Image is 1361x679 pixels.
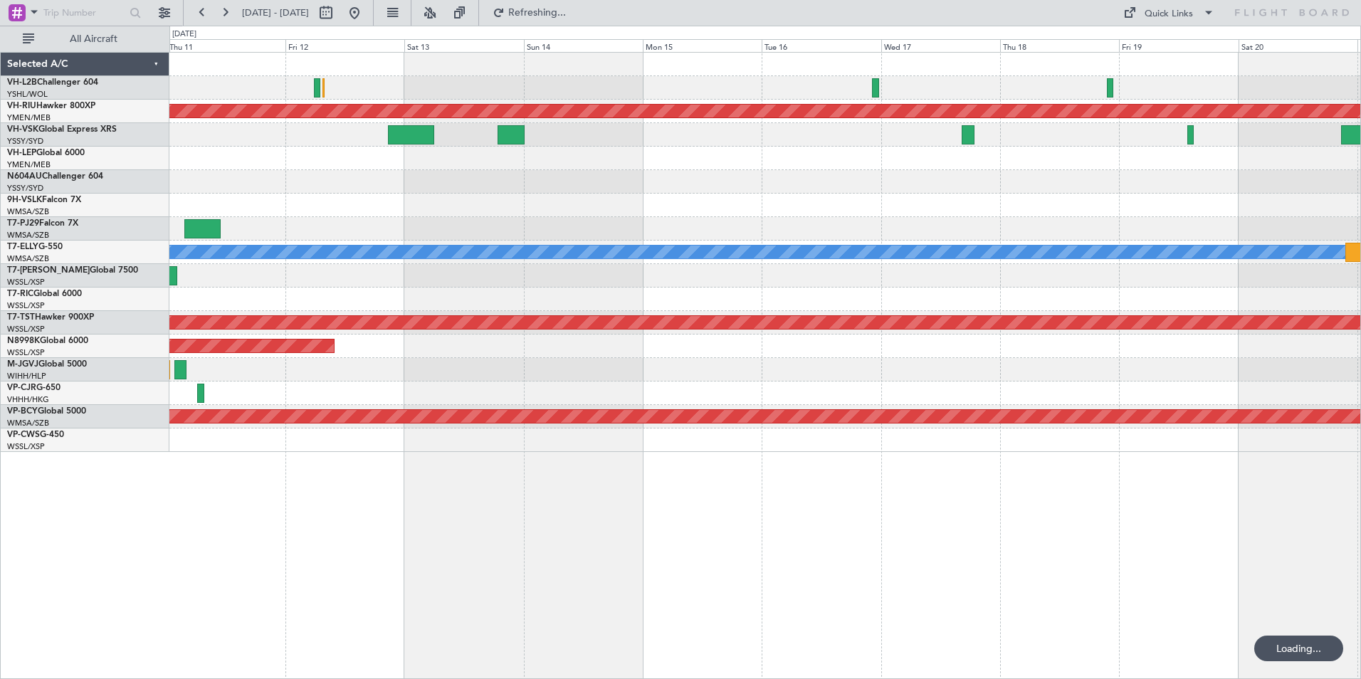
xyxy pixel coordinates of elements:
[881,39,1000,52] div: Wed 17
[172,28,196,41] div: [DATE]
[43,2,125,23] input: Trip Number
[16,28,154,51] button: All Aircraft
[7,337,40,345] span: N8998K
[643,39,762,52] div: Mon 15
[7,89,48,100] a: YSHL/WOL
[7,337,88,345] a: N8998KGlobal 6000
[7,172,103,181] a: N604AUChallenger 604
[7,324,45,335] a: WSSL/XSP
[7,125,38,134] span: VH-VSK
[7,313,35,322] span: T7-TST
[7,125,117,134] a: VH-VSKGlobal Express XRS
[508,8,567,18] span: Refreshing...
[7,407,38,416] span: VP-BCY
[7,384,36,392] span: VP-CJR
[7,290,33,298] span: T7-RIC
[7,407,86,416] a: VP-BCYGlobal 5000
[486,1,572,24] button: Refreshing...
[7,371,46,381] a: WIHH/HLP
[7,313,94,322] a: T7-TSTHawker 900XP
[7,112,51,123] a: YMEN/MEB
[7,206,49,217] a: WMSA/SZB
[7,149,85,157] a: VH-LEPGlobal 6000
[7,78,37,87] span: VH-L2B
[7,196,81,204] a: 9H-VSLKFalcon 7X
[7,266,90,275] span: T7-[PERSON_NAME]
[7,300,45,311] a: WSSL/XSP
[285,39,404,52] div: Fri 12
[7,253,49,264] a: WMSA/SZB
[7,394,49,405] a: VHHH/HKG
[7,230,49,241] a: WMSA/SZB
[7,277,45,288] a: WSSL/XSP
[1145,7,1193,21] div: Quick Links
[1239,39,1357,52] div: Sat 20
[1254,636,1343,661] div: Loading...
[242,6,309,19] span: [DATE] - [DATE]
[762,39,881,52] div: Tue 16
[37,34,150,44] span: All Aircraft
[7,149,36,157] span: VH-LEP
[7,159,51,170] a: YMEN/MEB
[7,347,45,358] a: WSSL/XSP
[7,360,38,369] span: M-JGVJ
[1000,39,1119,52] div: Thu 18
[524,39,643,52] div: Sun 14
[7,196,42,204] span: 9H-VSLK
[1116,1,1221,24] button: Quick Links
[7,219,39,228] span: T7-PJ29
[7,78,98,87] a: VH-L2BChallenger 604
[1119,39,1238,52] div: Fri 19
[7,102,36,110] span: VH-RIU
[7,384,61,392] a: VP-CJRG-650
[7,183,43,194] a: YSSY/SYD
[167,39,285,52] div: Thu 11
[7,102,95,110] a: VH-RIUHawker 800XP
[7,418,49,428] a: WMSA/SZB
[7,290,82,298] a: T7-RICGlobal 6000
[7,360,87,369] a: M-JGVJGlobal 5000
[7,431,64,439] a: VP-CWSG-450
[7,431,40,439] span: VP-CWS
[7,243,63,251] a: T7-ELLYG-550
[404,39,523,52] div: Sat 13
[7,172,42,181] span: N604AU
[7,219,78,228] a: T7-PJ29Falcon 7X
[7,266,138,275] a: T7-[PERSON_NAME]Global 7500
[7,441,45,452] a: WSSL/XSP
[7,243,38,251] span: T7-ELLY
[7,136,43,147] a: YSSY/SYD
